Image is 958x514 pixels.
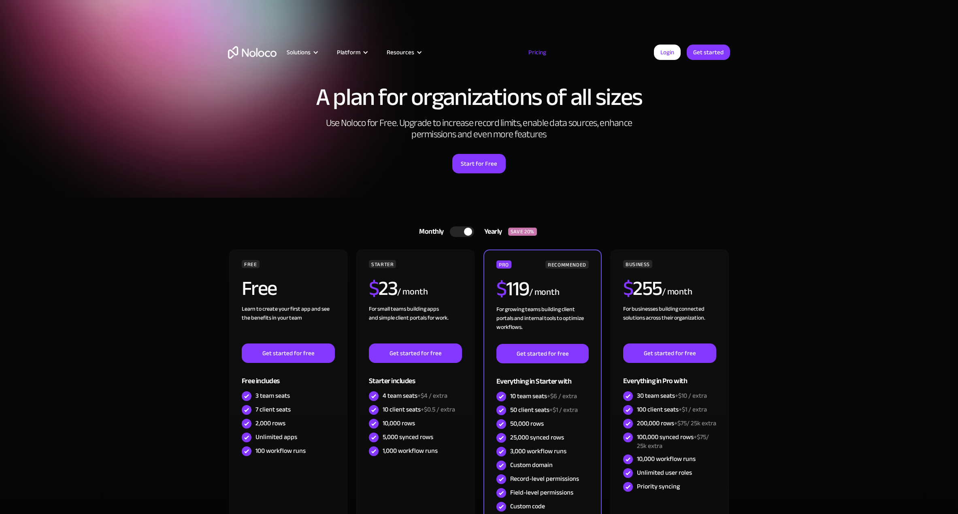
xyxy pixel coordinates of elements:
[662,286,692,299] div: / month
[369,278,398,299] h2: 23
[529,286,560,299] div: / month
[255,405,291,414] div: 7 client seats
[417,390,447,402] span: +$4 / extra
[409,226,450,238] div: Monthly
[387,47,414,58] div: Resources
[675,390,707,402] span: +$10 / extra
[383,433,433,441] div: 5,000 synced rows
[383,419,415,428] div: 10,000 rows
[637,405,707,414] div: 100 client seats
[623,278,662,299] h2: 255
[623,343,716,363] a: Get started for free
[679,403,707,416] span: +$1 / extra
[510,474,579,483] div: Record-level permissions
[369,260,396,268] div: STARTER
[637,482,680,491] div: Priority syncing
[474,226,508,238] div: Yearly
[228,85,730,109] h1: A plan for organizations of all sizes
[623,363,716,389] div: Everything in Pro with
[369,305,462,343] div: For small teams building apps and simple client portals for work. ‍
[674,417,716,429] span: +$75/ 25k extra
[496,279,529,299] h2: 119
[496,305,589,344] div: For growing teams building client portals and internal tools to optimize workflows.
[496,260,511,269] div: PRO
[496,270,507,308] span: $
[549,404,578,416] span: +$1 / extra
[510,405,578,414] div: 50 client seats
[510,461,553,469] div: Custom domain
[654,45,681,60] a: Login
[337,47,360,58] div: Platform
[369,269,379,307] span: $
[545,260,589,269] div: RECOMMENDED
[637,419,716,428] div: 200,000 rows
[637,433,716,450] div: 100,000 synced rows
[623,269,633,307] span: $
[383,391,447,400] div: 4 team seats
[255,446,306,455] div: 100 workflow runs
[508,228,537,236] div: SAVE 20%
[369,363,462,389] div: Starter includes
[496,363,589,390] div: Everything in Starter with
[637,468,692,477] div: Unlimited user roles
[687,45,730,60] a: Get started
[637,391,707,400] div: 30 team seats
[452,154,506,173] a: Start for Free
[242,343,335,363] a: Get started for free
[369,343,462,363] a: Get started for free
[242,305,335,343] div: Learn to create your first app and see the benefits in your team ‍
[242,363,335,389] div: Free includes
[510,488,573,497] div: Field-level permissions
[623,305,716,343] div: For businesses building connected solutions across their organization. ‍
[383,405,455,414] div: 10 client seats
[242,260,260,268] div: FREE
[510,447,566,456] div: 3,000 workflow runs
[327,47,377,58] div: Platform
[496,344,589,363] a: Get started for free
[317,117,641,140] h2: Use Noloco for Free. Upgrade to increase record limits, enable data sources, enhance permissions ...
[287,47,311,58] div: Solutions
[383,446,438,455] div: 1,000 workflow runs
[242,278,277,299] h2: Free
[255,391,290,400] div: 3 team seats
[397,286,428,299] div: / month
[510,392,577,401] div: 10 team seats
[510,433,564,442] div: 25,000 synced rows
[547,390,577,402] span: +$6 / extra
[255,419,285,428] div: 2,000 rows
[510,419,544,428] div: 50,000 rows
[277,47,327,58] div: Solutions
[510,502,545,511] div: Custom code
[637,431,709,452] span: +$75/ 25k extra
[228,46,277,59] a: home
[623,260,652,268] div: BUSINESS
[377,47,430,58] div: Resources
[637,454,696,463] div: 10,000 workflow runs
[255,433,297,441] div: Unlimited apps
[518,47,556,58] a: Pricing
[421,403,455,416] span: +$0.5 / extra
